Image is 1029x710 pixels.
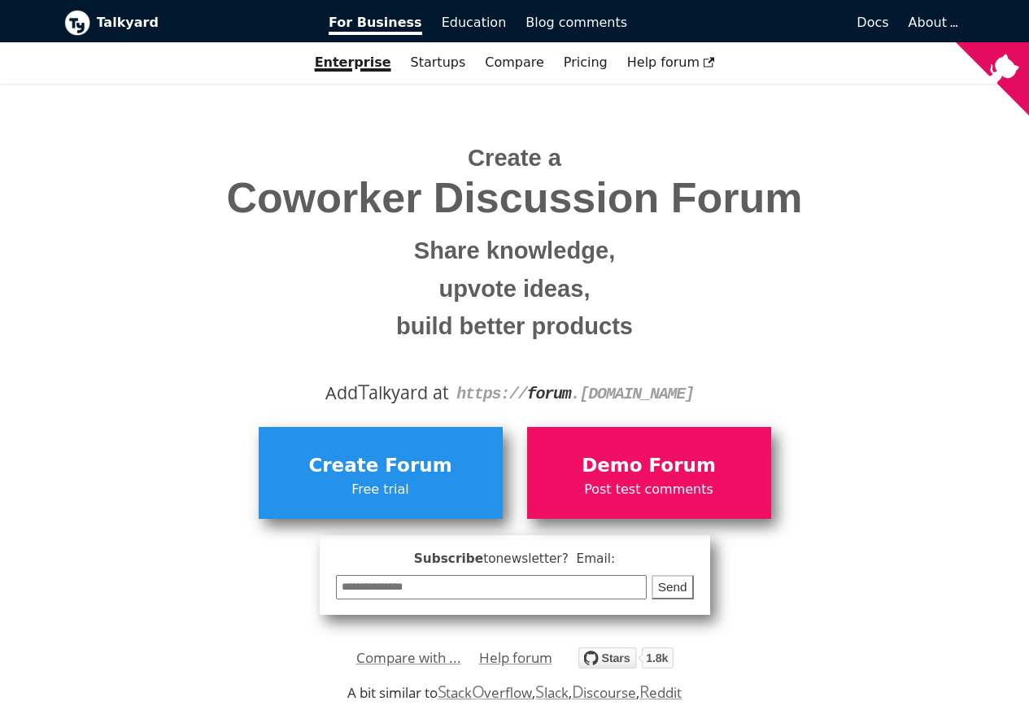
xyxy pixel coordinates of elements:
a: Demo ForumPost test comments [527,427,771,518]
a: StackOverflow [438,683,533,702]
a: Pricing [554,49,617,76]
span: Demo Forum [535,451,763,481]
span: Subscribe [336,549,694,569]
span: Help forum [627,54,715,70]
a: For Business [319,9,432,37]
span: Blog comments [525,15,627,30]
span: D [572,680,584,703]
span: Post test comments [535,479,763,500]
small: Share knowledge, [76,232,953,270]
span: S [535,680,544,703]
span: Create Forum [267,451,495,481]
small: build better products [76,307,953,346]
span: S [438,680,447,703]
a: Talkyard logoTalkyard [64,10,307,36]
a: Enterprise [305,49,401,76]
a: About [909,15,956,30]
a: Help forum [479,646,552,670]
a: Create ForumFree trial [259,427,503,518]
strong: forum [527,385,571,403]
a: Education [432,9,517,37]
button: Send [652,575,694,600]
small: upvote ideas, [76,270,953,308]
a: Compare with ... [356,646,461,670]
span: R [639,680,650,703]
span: Free trial [267,479,495,500]
a: Slack [535,683,568,702]
b: Talkyard [97,12,307,33]
span: Education [442,15,507,30]
div: Add alkyard at [76,379,953,407]
a: Startups [401,49,476,76]
span: T [358,377,369,406]
a: Docs [637,9,899,37]
a: Help forum [617,49,725,76]
span: Coworker Discussion Forum [76,175,953,221]
code: https:// . [DOMAIN_NAME] [456,385,694,403]
span: Create a [468,145,561,171]
span: O [472,680,485,703]
a: Blog comments [516,9,637,37]
a: Compare [485,54,544,70]
a: Star debiki/talkyard on GitHub [578,650,674,673]
span: to newsletter ? Email: [483,551,615,566]
a: Reddit [639,683,682,702]
a: Discourse [572,683,636,702]
img: talkyard.svg [578,647,674,669]
img: Talkyard logo [64,10,90,36]
span: Docs [857,15,888,30]
span: For Business [329,15,422,35]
